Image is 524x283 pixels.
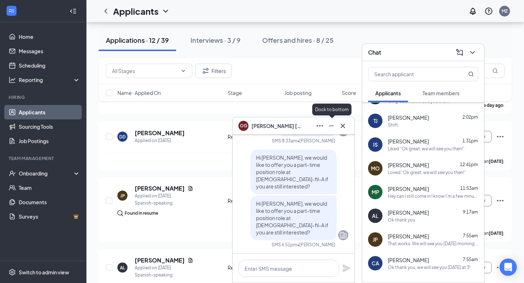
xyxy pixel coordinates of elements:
[19,105,80,119] a: Applicants
[256,200,328,236] span: Hi [PERSON_NAME], we would like to offer you a part-time position role at [DEMOGRAPHIC_DATA]-fil-...
[19,44,80,58] a: Messages
[388,256,429,264] span: [PERSON_NAME]
[373,236,378,243] div: JP
[314,120,326,132] button: Ellipses
[19,195,80,209] a: Documents
[117,89,161,96] span: Name · Applied On
[180,68,186,74] svg: ChevronDown
[188,186,193,191] svg: Document
[372,188,379,196] div: MP
[135,184,185,192] h5: [PERSON_NAME]
[468,71,474,77] svg: MagnifyingGlass
[463,257,478,262] span: 7:55am
[191,36,241,45] div: Interviews · 3 / 9
[388,138,429,145] span: [PERSON_NAME]
[161,7,170,15] svg: ChevronDown
[388,169,466,175] div: Loved “Ok great, we will see you then!”
[368,49,381,56] h3: Chat
[228,89,242,96] span: Stage
[228,133,281,140] div: Review Stage
[460,186,478,191] span: 11:53am
[9,76,16,83] svg: Analysis
[496,196,505,205] svg: Ellipses
[297,242,335,248] span: • [PERSON_NAME]
[484,7,493,15] svg: QuestionInfo
[272,242,297,248] div: SMS 6:51pm
[113,5,158,17] h1: Applicants
[135,271,193,279] div: Spanish-speaking
[469,7,477,15] svg: Notifications
[388,122,398,128] div: Shift
[372,212,379,219] div: AL
[19,181,80,195] a: Team
[135,137,185,144] div: Applied on [DATE]
[70,8,77,15] svg: Collapse
[19,29,80,44] a: Home
[9,269,16,276] svg: Settings
[373,117,377,124] div: TJ
[502,8,508,14] div: MZ
[102,7,110,15] a: ChevronLeft
[489,230,503,236] b: [DATE]
[135,200,193,207] div: Spanish-speaking
[373,141,378,148] div: IS
[125,210,158,217] div: Found in resume
[388,217,415,223] div: Ok thank you
[19,209,80,224] a: SurveysCrown
[19,134,80,148] a: Job Postings
[468,48,477,57] svg: ChevronDown
[19,58,80,73] a: Scheduling
[342,264,351,273] svg: Plane
[388,114,429,121] span: [PERSON_NAME]
[467,47,478,58] button: ChevronDown
[388,241,478,247] div: That works. We will see you [DATE] morning at 10:15am!
[119,134,126,140] div: DD
[285,89,312,96] span: Job posting
[228,264,281,271] div: Review Stage
[375,90,401,96] span: Applicants
[135,129,185,137] h5: [PERSON_NAME]
[120,265,125,271] div: AL
[388,185,429,192] span: [PERSON_NAME]
[19,269,69,276] div: Switch to admin view
[422,90,460,96] span: Team members
[19,170,74,177] div: Onboarding
[388,193,478,199] div: Hey can I still come in I know I'm a few minutes late
[339,122,347,130] svg: Cross
[9,170,16,177] svg: UserCheck
[315,122,324,130] svg: Ellipses
[489,159,503,164] b: [DATE]
[368,67,454,81] input: Search applicant
[462,138,478,143] span: 1:31pm
[337,120,349,132] button: Cross
[388,209,429,216] span: [PERSON_NAME]
[135,192,193,200] div: Applied on [DATE]
[272,138,297,144] div: SMS 8:33am
[251,122,302,130] span: [PERSON_NAME] [PERSON_NAME]
[117,210,123,216] img: search.bf7aa3482b7795d4f01b.svg
[460,162,478,167] span: 12:41pm
[454,47,465,58] button: ComposeMessage
[455,48,464,57] svg: ComposeMessage
[9,155,79,161] div: Team Management
[492,68,498,74] svg: MagnifyingGlass
[297,138,335,144] span: • [PERSON_NAME]
[188,257,193,263] svg: Document
[135,264,193,271] div: Applied on [DATE]
[496,132,505,141] svg: Ellipses
[463,209,478,215] span: 9:17am
[342,89,356,96] span: Score
[388,233,429,240] span: [PERSON_NAME]
[326,120,337,132] button: Minimize
[388,146,465,152] div: Liked “Ok great, we will see you then!”
[462,114,478,120] span: 2:02pm
[388,161,429,169] span: [PERSON_NAME]
[19,119,80,134] a: Sourcing Tools
[9,94,79,100] div: Hiring
[500,259,517,276] div: Open Intercom Messenger
[195,64,232,78] button: Filter Filters
[327,122,336,130] svg: Minimize
[106,36,169,45] div: Applications · 12 / 39
[388,264,470,270] div: Ok thank you, we will see you [DATE] at 3!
